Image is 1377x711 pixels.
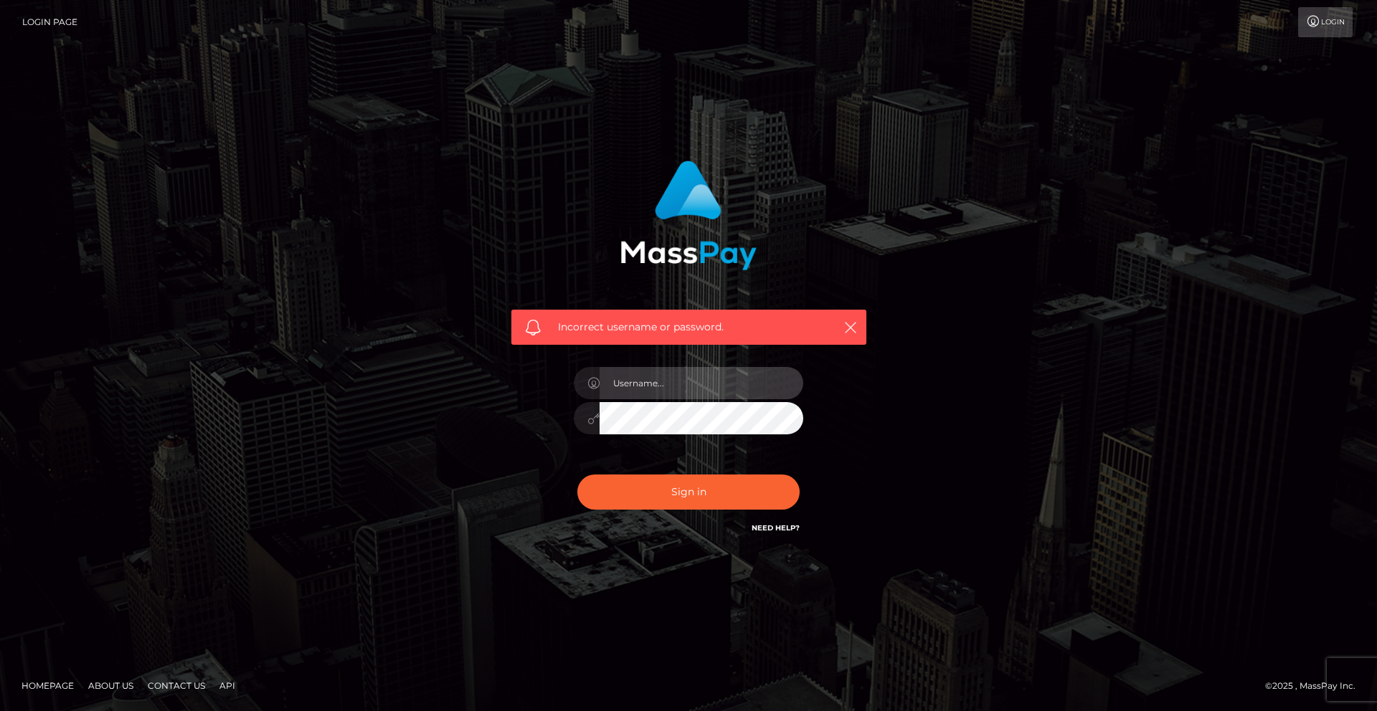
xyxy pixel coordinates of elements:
a: Login Page [22,7,77,37]
span: Incorrect username or password. [558,320,820,335]
a: About Us [82,674,139,697]
a: Contact Us [142,674,211,697]
img: MassPay Login [620,161,757,270]
a: API [214,674,241,697]
a: Need Help? [752,523,800,533]
div: © 2025 , MassPay Inc. [1265,678,1366,694]
a: Homepage [16,674,80,697]
input: Username... [600,367,803,399]
button: Sign in [577,474,800,510]
a: Login [1298,7,1353,37]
